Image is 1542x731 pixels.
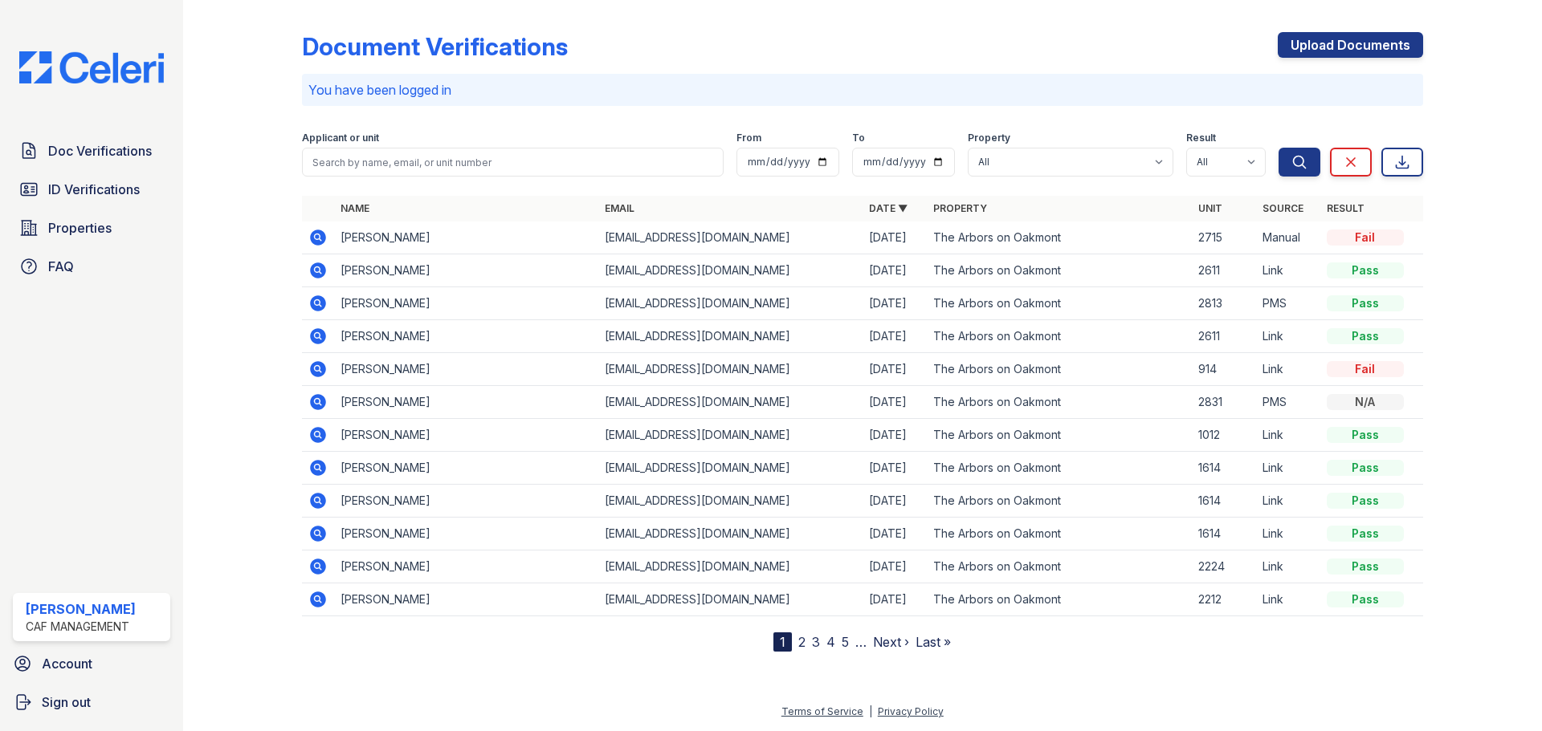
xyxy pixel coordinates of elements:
[1192,254,1256,287] td: 2611
[42,654,92,673] span: Account
[308,80,1417,99] p: You have been logged in
[1256,583,1320,616] td: Link
[1327,460,1404,476] div: Pass
[1192,452,1256,485] td: 1614
[48,218,112,238] span: Properties
[812,634,820,650] a: 3
[1327,427,1404,443] div: Pass
[927,353,1191,386] td: The Arbors on Oakmont
[1256,419,1320,452] td: Link
[1256,221,1320,254] td: Manual
[1256,550,1320,583] td: Link
[863,386,927,419] td: [DATE]
[334,583,598,616] td: [PERSON_NAME]
[334,485,598,518] td: [PERSON_NAME]
[334,287,598,320] td: [PERSON_NAME]
[1192,353,1256,386] td: 914
[48,141,152,160] span: Doc Verifications
[1256,485,1320,518] td: Link
[1327,295,1404,311] div: Pass
[334,254,598,287] td: [PERSON_NAME]
[1192,386,1256,419] td: 2831
[1327,558,1404,575] div: Pass
[13,250,170,282] a: FAQ
[1327,591,1404,607] div: Pass
[334,550,598,583] td: [PERSON_NAME]
[598,320,863,353] td: [EMAIL_ADDRESS][DOMAIN_NAME]
[863,452,927,485] td: [DATE]
[781,705,863,717] a: Terms of Service
[927,419,1191,452] td: The Arbors on Oakmont
[1192,550,1256,583] td: 2224
[863,254,927,287] td: [DATE]
[1327,526,1404,542] div: Pass
[334,320,598,353] td: [PERSON_NAME]
[1327,328,1404,344] div: Pass
[826,634,835,650] a: 4
[863,550,927,583] td: [DATE]
[1192,320,1256,353] td: 2611
[598,518,863,550] td: [EMAIL_ADDRESS][DOMAIN_NAME]
[598,550,863,583] td: [EMAIL_ADDRESS][DOMAIN_NAME]
[1256,254,1320,287] td: Link
[26,619,136,635] div: CAF Management
[6,686,177,718] a: Sign out
[48,257,74,276] span: FAQ
[1198,202,1222,214] a: Unit
[927,583,1191,616] td: The Arbors on Oakmont
[927,221,1191,254] td: The Arbors on Oakmont
[598,221,863,254] td: [EMAIL_ADDRESS][DOMAIN_NAME]
[1278,32,1423,58] a: Upload Documents
[933,202,987,214] a: Property
[927,386,1191,419] td: The Arbors on Oakmont
[598,386,863,419] td: [EMAIL_ADDRESS][DOMAIN_NAME]
[863,353,927,386] td: [DATE]
[1256,353,1320,386] td: Link
[863,518,927,550] td: [DATE]
[916,634,951,650] a: Last »
[863,583,927,616] td: [DATE]
[598,485,863,518] td: [EMAIL_ADDRESS][DOMAIN_NAME]
[302,32,568,61] div: Document Verifications
[598,583,863,616] td: [EMAIL_ADDRESS][DOMAIN_NAME]
[1327,493,1404,509] div: Pass
[334,353,598,386] td: [PERSON_NAME]
[1192,518,1256,550] td: 1614
[1256,386,1320,419] td: PMS
[736,132,761,144] label: From
[863,320,927,353] td: [DATE]
[334,452,598,485] td: [PERSON_NAME]
[1256,518,1320,550] td: Link
[869,705,872,717] div: |
[302,132,379,144] label: Applicant or unit
[13,212,170,244] a: Properties
[968,132,1010,144] label: Property
[1192,419,1256,452] td: 1012
[42,692,91,712] span: Sign out
[798,634,806,650] a: 2
[6,648,177,680] a: Account
[1475,667,1526,715] iframe: chat widget
[334,221,598,254] td: [PERSON_NAME]
[852,132,865,144] label: To
[1256,452,1320,485] td: Link
[1256,287,1320,320] td: PMS
[334,419,598,452] td: [PERSON_NAME]
[13,173,170,205] a: ID Verifications
[1192,221,1256,254] td: 2715
[878,705,944,717] a: Privacy Policy
[873,634,909,650] a: Next ›
[598,419,863,452] td: [EMAIL_ADDRESS][DOMAIN_NAME]
[6,51,177,83] img: CE_Logo_Blue-a8612792a0a2168367f1c8372b55b34899dd931a85d93a1a3d3e32e68fde9ad4.png
[26,599,136,619] div: [PERSON_NAME]
[1327,202,1365,214] a: Result
[869,202,908,214] a: Date ▼
[598,287,863,320] td: [EMAIL_ADDRESS][DOMAIN_NAME]
[1256,320,1320,353] td: Link
[334,518,598,550] td: [PERSON_NAME]
[863,419,927,452] td: [DATE]
[598,353,863,386] td: [EMAIL_ADDRESS][DOMAIN_NAME]
[1186,132,1216,144] label: Result
[863,485,927,518] td: [DATE]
